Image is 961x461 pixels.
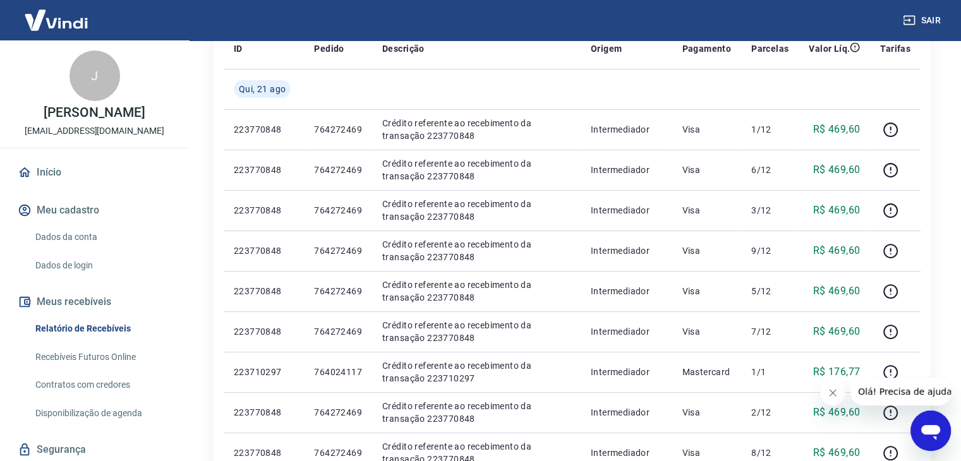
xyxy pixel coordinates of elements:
[382,359,571,385] p: Crédito referente ao recebimento da transação 223710297
[591,244,662,257] p: Intermediador
[30,224,174,250] a: Dados da conta
[813,122,861,137] p: R$ 469,60
[682,204,731,217] p: Visa
[382,117,571,142] p: Crédito referente ao recebimento da transação 223770848
[234,366,294,378] p: 223710297
[234,123,294,136] p: 223770848
[751,204,789,217] p: 3/12
[70,51,120,101] div: J
[15,159,174,186] a: Início
[751,42,789,55] p: Parcelas
[682,42,731,55] p: Pagamento
[682,446,731,459] p: Visa
[813,364,861,380] p: R$ 176,77
[314,164,362,176] p: 764272469
[820,380,845,405] iframe: Fechar mensagem
[751,244,789,257] p: 9/12
[314,366,362,378] p: 764024117
[382,319,571,344] p: Crédito referente ao recebimento da transação 223770848
[751,123,789,136] p: 1/12
[910,410,951,451] iframe: Botão para abrir a janela de mensagens
[591,123,662,136] p: Intermediador
[751,325,789,338] p: 7/12
[239,83,286,95] span: Qui, 21 ago
[813,243,861,258] p: R$ 469,60
[591,325,662,338] p: Intermediador
[682,406,731,419] p: Visa
[850,378,951,405] iframe: Mensagem da empresa
[382,238,571,263] p: Crédito referente ao recebimento da transação 223770848
[8,9,106,19] span: Olá! Precisa de ajuda?
[30,400,174,426] a: Disponibilização de agenda
[382,157,571,183] p: Crédito referente ao recebimento da transação 223770848
[382,42,425,55] p: Descrição
[682,244,731,257] p: Visa
[234,446,294,459] p: 223770848
[751,406,789,419] p: 2/12
[813,284,861,299] p: R$ 469,60
[682,325,731,338] p: Visa
[591,204,662,217] p: Intermediador
[234,244,294,257] p: 223770848
[751,446,789,459] p: 8/12
[682,164,731,176] p: Visa
[314,325,362,338] p: 764272469
[813,324,861,339] p: R$ 469,60
[30,344,174,370] a: Recebíveis Futuros Online
[234,285,294,297] p: 223770848
[15,288,174,316] button: Meus recebíveis
[682,366,731,378] p: Mastercard
[751,164,789,176] p: 6/12
[30,253,174,278] a: Dados de login
[382,198,571,223] p: Crédito referente ao recebimento da transação 223770848
[234,406,294,419] p: 223770848
[813,445,861,460] p: R$ 469,60
[591,42,622,55] p: Origem
[44,106,145,119] p: [PERSON_NAME]
[314,42,344,55] p: Pedido
[314,446,362,459] p: 764272469
[751,285,789,297] p: 5/12
[591,164,662,176] p: Intermediador
[813,162,861,177] p: R$ 469,60
[809,42,850,55] p: Valor Líq.
[15,1,97,39] img: Vindi
[234,325,294,338] p: 223770848
[15,196,174,224] button: Meu cadastro
[591,366,662,378] p: Intermediador
[234,164,294,176] p: 223770848
[591,406,662,419] p: Intermediador
[813,203,861,218] p: R$ 469,60
[900,9,946,32] button: Sair
[314,123,362,136] p: 764272469
[234,204,294,217] p: 223770848
[751,366,789,378] p: 1/1
[234,42,243,55] p: ID
[314,244,362,257] p: 764272469
[30,316,174,342] a: Relatório de Recebíveis
[314,406,362,419] p: 764272469
[591,446,662,459] p: Intermediador
[30,372,174,398] a: Contratos com credores
[682,285,731,297] p: Visa
[382,400,571,425] p: Crédito referente ao recebimento da transação 223770848
[813,405,861,420] p: R$ 469,60
[880,42,910,55] p: Tarifas
[314,285,362,297] p: 764272469
[382,278,571,304] p: Crédito referente ao recebimento da transação 223770848
[25,124,164,138] p: [EMAIL_ADDRESS][DOMAIN_NAME]
[591,285,662,297] p: Intermediador
[314,204,362,217] p: 764272469
[682,123,731,136] p: Visa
